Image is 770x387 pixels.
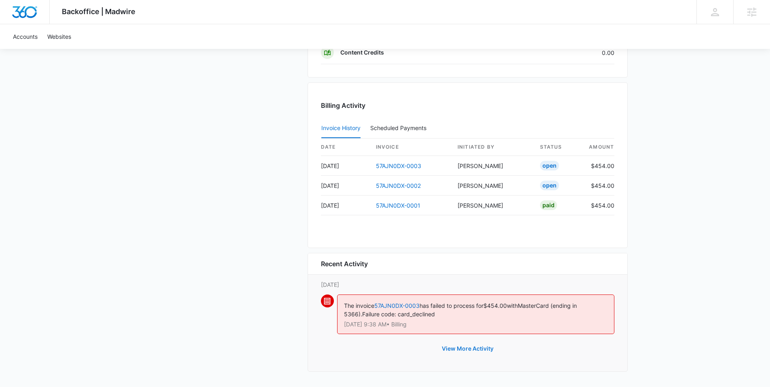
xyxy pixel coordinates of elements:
[340,48,384,57] p: Content Credits
[582,139,614,156] th: amount
[369,139,451,156] th: invoice
[321,156,369,176] td: [DATE]
[321,139,369,156] th: date
[370,125,430,131] div: Scheduled Payments
[362,311,435,318] span: Failure code: card_declined
[344,322,608,327] p: [DATE] 9:38 AM • Billing
[8,24,42,49] a: Accounts
[540,200,557,210] div: Paid
[451,139,534,156] th: Initiated By
[507,302,518,309] span: with
[451,196,534,215] td: [PERSON_NAME]
[321,119,361,138] button: Invoice History
[344,302,374,309] span: The invoice
[582,156,614,176] td: $454.00
[540,161,559,170] div: Open
[376,202,420,209] a: 57AJN0DX-0001
[321,280,614,289] p: [DATE]
[42,24,76,49] a: Websites
[483,302,507,309] span: $454.00
[582,176,614,196] td: $454.00
[376,162,421,169] a: 57AJN0DX-0003
[434,339,502,358] button: View More Activity
[529,41,614,64] td: 0.00
[376,182,421,189] a: 57AJN0DX-0002
[540,181,559,190] div: Open
[321,259,368,269] h6: Recent Activity
[62,7,135,16] span: Backoffice | Madwire
[374,302,420,309] a: 57AJN0DX-0003
[420,302,483,309] span: has failed to process for
[321,196,369,215] td: [DATE]
[534,139,582,156] th: status
[321,176,369,196] td: [DATE]
[451,156,534,176] td: [PERSON_NAME]
[451,176,534,196] td: [PERSON_NAME]
[582,196,614,215] td: $454.00
[321,101,614,110] h3: Billing Activity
